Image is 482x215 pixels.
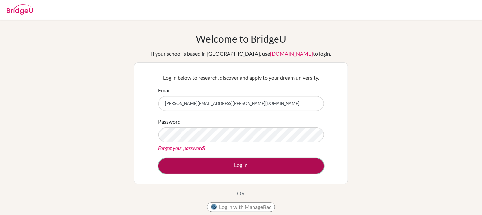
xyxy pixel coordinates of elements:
button: Log in [158,158,324,174]
label: Email [158,86,171,94]
p: Log in below to research, discover and apply to your dream university. [158,74,324,82]
div: If your school is based in [GEOGRAPHIC_DATA], use to login. [151,50,331,58]
img: Bridge-U [7,4,33,15]
p: OR [237,189,245,197]
label: Password [158,118,181,126]
h1: Welcome to BridgeU [196,33,286,45]
button: Log in with ManageBac [207,202,275,212]
a: [DOMAIN_NAME] [270,50,313,57]
a: Forgot your password? [158,145,206,151]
